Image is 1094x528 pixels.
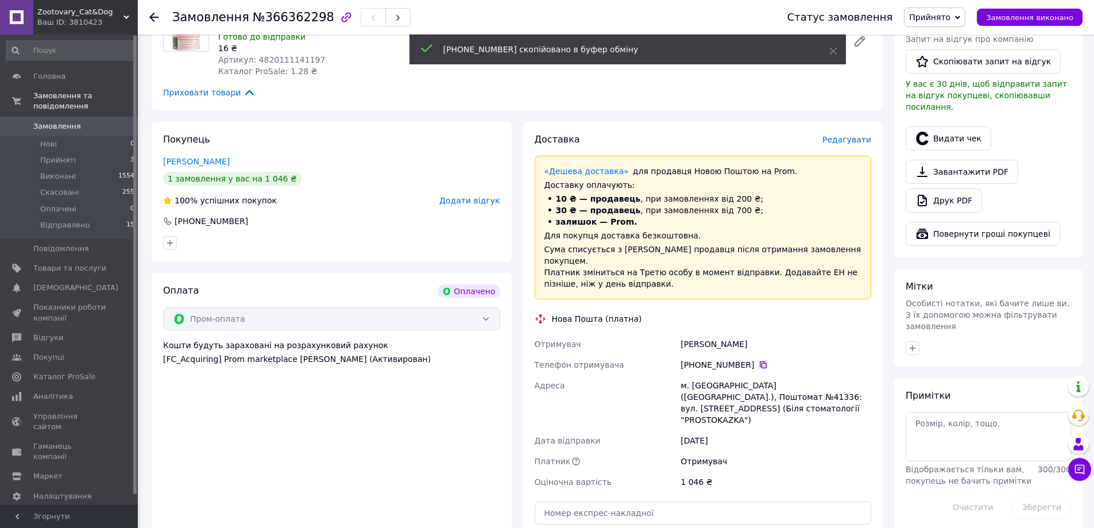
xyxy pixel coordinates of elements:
button: Замовлення виконано [977,9,1083,26]
span: №366362298 [253,10,334,24]
li: , при замовленнях від 700 ₴; [544,205,862,216]
div: Сума списується з [PERSON_NAME] продавця після отримання замовлення покупцем. Платник зміниться н... [544,244,862,290]
span: Скасовані [40,187,79,198]
span: Налаштування [33,491,92,502]
span: Особисті нотатки, які бачите лише ви. З їх допомогою можна фільтрувати замовлення [906,299,1069,331]
div: [DATE] [678,430,873,451]
span: Замовлення [172,10,249,24]
input: Номер експрес-накладної [535,502,872,525]
span: Виконані [40,171,76,182]
span: Покупець [163,134,210,145]
span: Оплата [163,285,199,296]
span: У вас є 30 днів, щоб відправити запит на відгук покупцеві, скопіювавши посилання. [906,79,1067,111]
span: Відправлено [40,220,90,230]
div: успішних покупок [163,195,277,206]
span: Головна [33,71,65,82]
span: Маркет [33,471,63,481]
div: Кошти будуть зараховані на розрахунковий рахунок [163,340,500,365]
span: Гаманець компанії [33,441,106,462]
div: [FC_Acquiring] Prom marketplace [PERSON_NAME] (Активирован) [163,353,500,365]
span: Товари та послуги [33,263,106,273]
a: [PERSON_NAME] [163,157,230,166]
span: 0 [130,139,134,149]
span: Замовлення [33,121,81,132]
span: Покупці [33,352,64,363]
span: Оплачені [40,204,76,214]
span: Платник [535,457,571,466]
span: Телефон отримувача [535,360,624,369]
span: 15 [126,220,134,230]
div: 16 ₴ [218,43,430,54]
div: Статус замовлення [787,11,893,23]
div: Нова Пошта (платна) [549,313,645,325]
span: Готово до відправки [218,32,306,41]
button: Чат з покупцем [1068,458,1091,481]
span: 0 [130,204,134,214]
div: 1 замовлення у вас на 1 046 ₴ [163,172,301,186]
div: 1 046 ₴ [678,472,873,492]
div: [PHONE_NUMBER] [681,359,871,371]
span: Zootovary_Cat&Dog [37,7,123,17]
span: залишок — Prom. [556,217,637,226]
span: Адреса [535,381,565,390]
span: Редагувати [822,135,871,144]
a: Редагувати [848,30,871,53]
li: , при замовленнях від 200 ₴; [544,193,862,205]
span: 10 ₴ — продавець [556,194,641,203]
div: [PHONE_NUMBER] скопійовано в буфер обміну [443,44,801,55]
span: Повідомлення [33,244,89,254]
button: Повернути гроші покупцеві [906,222,1060,246]
input: Пошук [6,40,136,61]
span: Прийняті [40,155,76,165]
span: Дата відправки [535,436,601,445]
span: Примітки [906,390,950,401]
span: Мітки [906,281,933,292]
span: Каталог ProSale: 1.28 ₴ [218,67,317,76]
span: Оціночна вартість [535,477,612,487]
div: Повернутися назад [149,11,159,23]
span: Показники роботи компанії [33,302,106,323]
div: [PERSON_NAME] [678,334,873,354]
span: Артикул: 4820111141197 [218,55,325,64]
span: Прийнято [909,13,950,22]
span: 255 [122,187,134,198]
div: Доставку оплачують: [544,179,862,191]
a: Друк PDF [906,188,982,213]
span: 1554 [118,171,134,182]
button: Видати чек [906,126,991,151]
span: Управління сайтом [33,411,106,432]
div: Ваш ID: 3810423 [37,17,138,28]
span: Нові [40,139,57,149]
span: Відгуки [33,333,63,343]
span: Доставка [535,134,580,145]
span: 300 / 300 [1038,465,1071,474]
span: Отримувач [535,340,581,349]
span: Замовлення виконано [986,13,1073,22]
div: для продавця Новою Поштою на Prom. [544,165,862,177]
span: [DEMOGRAPHIC_DATA] [33,283,118,293]
span: 30 ₴ — продавець [556,206,641,215]
span: Приховати товари [163,86,256,99]
div: [PHONE_NUMBER] [173,215,249,227]
div: Оплачено [438,284,500,298]
span: Відображається тільки вам, покупець не бачить примітки [906,465,1031,485]
span: Запит на відгук про компанію [906,34,1033,44]
span: Каталог ProSale [33,372,95,382]
button: Скопіювати запит на відгук [906,49,1061,74]
div: Для покупця доставка безкоштовна. [544,230,862,241]
span: 100% [175,196,198,205]
span: 3 [130,155,134,165]
span: Аналітика [33,391,73,402]
span: Замовлення та повідомлення [33,91,138,111]
a: «Дешева доставка» [544,167,629,176]
a: Завантажити PDF [906,160,1018,184]
div: м. [GEOGRAPHIC_DATA] ([GEOGRAPHIC_DATA].), Поштомат №41336: вул. [STREET_ADDRESS] (Біля стоматоло... [678,375,873,430]
span: Додати відгук [439,196,500,205]
div: Отримувач [678,451,873,472]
